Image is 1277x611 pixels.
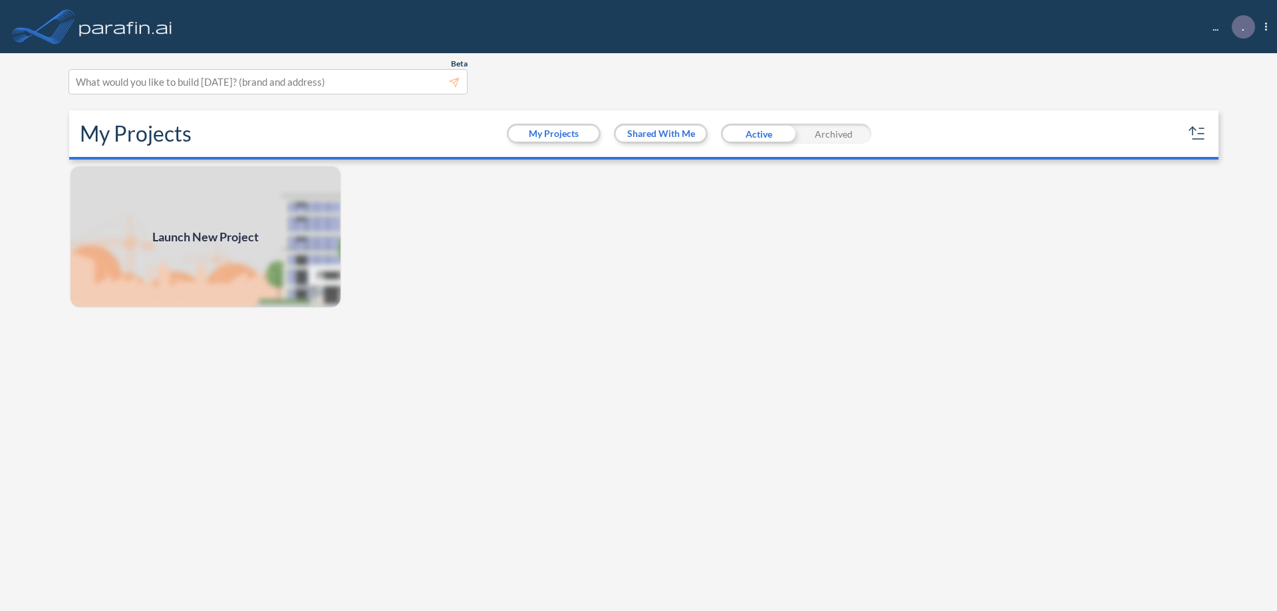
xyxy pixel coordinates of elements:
[76,13,175,40] img: logo
[152,228,259,246] span: Launch New Project
[796,124,871,144] div: Archived
[69,165,342,308] img: add
[1193,15,1267,39] div: ...
[1242,21,1244,33] p: .
[509,126,599,142] button: My Projects
[721,124,796,144] div: Active
[69,165,342,308] a: Launch New Project
[616,126,706,142] button: Shared With Me
[80,121,192,146] h2: My Projects
[451,59,468,69] span: Beta
[1187,123,1208,144] button: sort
